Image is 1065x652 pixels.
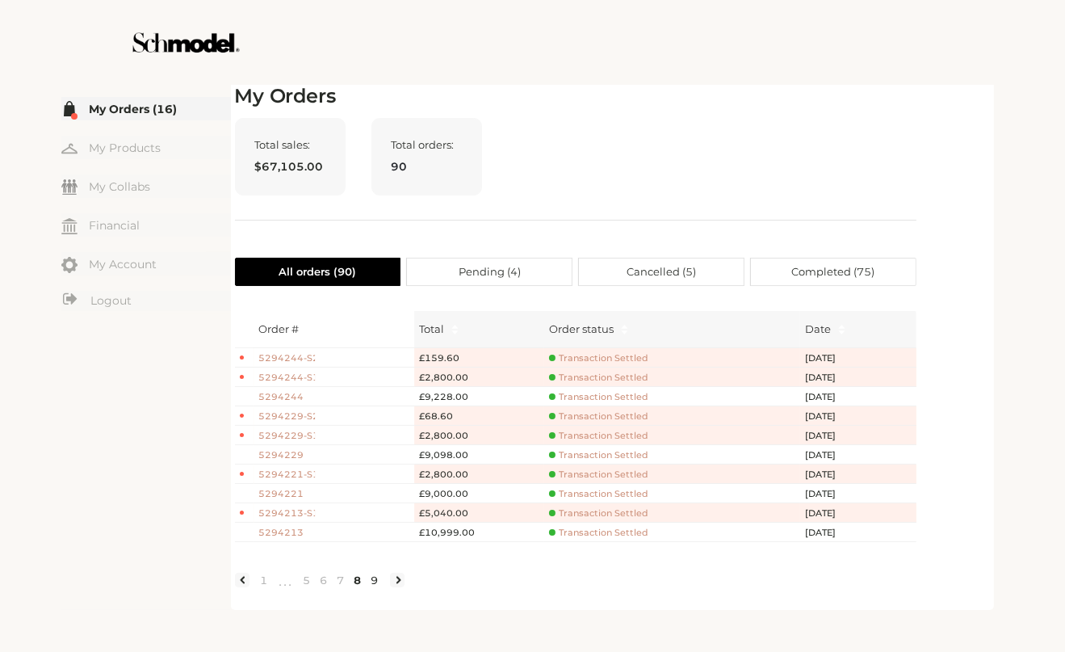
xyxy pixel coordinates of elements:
[61,97,231,313] div: Menu
[61,175,231,198] a: My Collabs
[837,322,846,331] span: caret-up
[549,372,648,384] span: Transaction Settled
[259,351,316,365] span: 5294244-S2
[235,573,249,587] li: Previous Page
[549,449,648,461] span: Transaction Settled
[459,259,521,285] span: Pending ( 4 )
[273,567,299,593] li: Previous 5 Pages
[61,136,231,159] a: My Products
[61,257,78,273] img: my-account.svg
[549,391,648,403] span: Transaction Settled
[61,213,231,237] a: Financial
[549,430,648,442] span: Transaction Settled
[350,573,367,587] a: 8
[620,328,629,337] span: caret-down
[620,322,629,331] span: caret-up
[414,406,544,426] td: £68.60
[414,445,544,465] td: £9,098.00
[279,259,356,285] span: All orders ( 90 )
[273,571,299,591] span: •••
[392,138,462,151] span: Total orders:
[414,503,544,523] td: £5,040.00
[259,410,316,423] span: 5294229-S2
[367,573,384,587] a: 9
[61,291,231,311] a: Logout
[805,390,853,404] span: [DATE]
[255,138,325,151] span: Total sales:
[805,487,853,501] span: [DATE]
[414,426,544,445] td: £2,800.00
[414,523,544,542] td: £10,999.00
[451,322,459,331] span: caret-up
[549,527,648,539] span: Transaction Settled
[259,371,316,385] span: 5294244-S1
[390,573,405,587] li: Next Page
[392,158,462,175] span: 90
[414,387,544,406] td: £9,228.00
[451,328,459,337] span: caret-down
[805,429,853,443] span: [DATE]
[259,448,316,462] span: 5294229
[259,526,316,540] span: 5294213
[791,259,874,285] span: Completed ( 75 )
[316,573,333,587] a: 6
[333,573,350,587] a: 7
[259,429,316,443] span: 5294229-S1
[61,218,78,234] img: my-financial.svg
[61,179,78,195] img: my-friends.svg
[419,321,444,337] span: Total
[414,348,544,368] td: £159.60
[549,410,648,423] span: Transaction Settled
[414,484,544,503] td: £9,000.00
[256,573,273,587] a: 1
[805,371,853,385] span: [DATE]
[259,507,316,520] span: 5294213-S1
[805,507,853,520] span: [DATE]
[549,321,614,337] div: Order status
[549,352,648,364] span: Transaction Settled
[414,465,544,484] td: £2,800.00
[805,448,853,462] span: [DATE]
[254,311,415,348] th: Order #
[61,252,231,276] a: My Account
[61,101,78,117] img: my-order.svg
[259,468,316,482] span: 5294221-S1
[549,488,648,500] span: Transaction Settled
[255,158,325,175] span: $67,105.00
[805,321,831,337] span: Date
[627,259,696,285] span: Cancelled ( 5 )
[805,351,853,365] span: [DATE]
[259,487,316,501] span: 5294221
[235,85,916,108] h2: My Orders
[414,368,544,387] td: £2,800.00
[837,328,846,337] span: caret-down
[61,97,231,120] a: My Orders (16)
[805,410,853,423] span: [DATE]
[805,468,853,482] span: [DATE]
[259,390,316,404] span: 5294244
[549,507,648,519] span: Transaction Settled
[61,141,78,157] img: my-hanger.svg
[299,573,316,587] a: 5
[805,526,853,540] span: [DATE]
[549,469,648,481] span: Transaction Settled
